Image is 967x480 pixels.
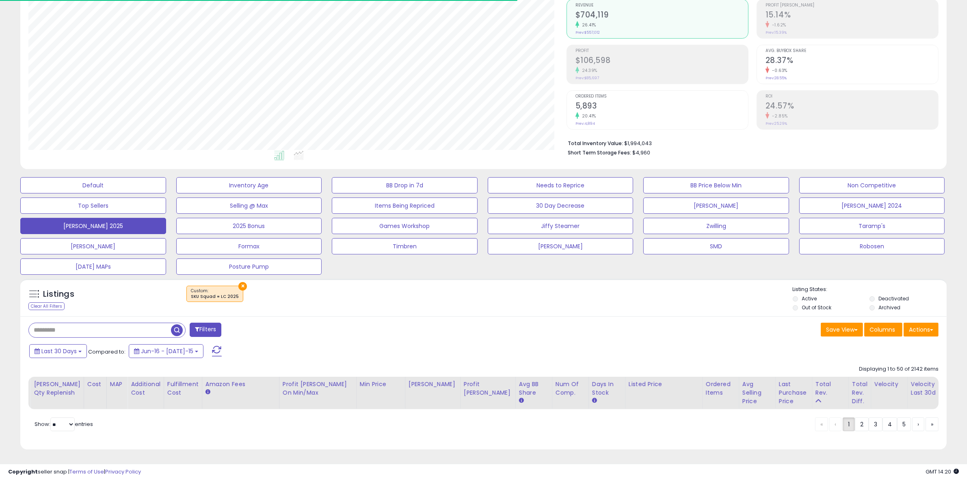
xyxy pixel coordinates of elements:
[332,238,478,254] button: Timbren
[643,218,789,234] button: Zwilling
[632,149,650,156] span: $4,960
[802,304,831,311] label: Out of Stock
[575,94,748,99] span: Ordered Items
[279,377,356,409] th: The percentage added to the cost of goods (COGS) that forms the calculator for Min & Max prices.
[488,218,634,234] button: Jiffy Steamer
[575,121,595,126] small: Prev: 4,894
[29,344,87,358] button: Last 30 Days
[874,380,904,389] div: Velocity
[238,282,247,291] button: ×
[878,304,900,311] label: Archived
[769,113,788,119] small: -2.85%
[779,380,809,406] div: Last Purchase Price
[926,468,959,476] span: 2025-08-15 14:20 GMT
[190,323,221,337] button: Filters
[206,380,276,389] div: Amazon Fees
[176,218,322,234] button: 2025 Bonus
[769,22,786,28] small: -1.62%
[20,238,166,254] button: [PERSON_NAME]
[802,295,817,302] label: Active
[575,76,599,80] small: Prev: $85,697
[575,56,748,67] h2: $106,598
[859,365,939,373] div: Displaying 1 to 50 of 2142 items
[769,67,787,74] small: -0.63%
[20,198,166,214] button: Top Sellers
[30,377,84,409] th: Please note that this number is a calculation based on your required days of coverage and your ve...
[766,56,938,67] h2: 28.37%
[176,238,322,254] button: Formax
[20,218,166,234] button: [PERSON_NAME] 2025
[855,417,869,431] a: 2
[8,468,141,476] div: seller snap | |
[766,76,787,80] small: Prev: 28.55%
[843,417,855,431] a: 1
[8,468,38,476] strong: Copyright
[332,218,478,234] button: Games Workshop
[904,323,939,337] button: Actions
[629,380,699,389] div: Listed Price
[176,198,322,214] button: Selling @ Max
[131,380,160,397] div: Additional Cost
[766,10,938,21] h2: 15.14%
[41,347,77,355] span: Last 30 Days
[141,347,193,355] span: Jun-16 - [DATE]-15
[464,380,512,397] div: Profit [PERSON_NAME]
[575,10,748,21] h2: $704,119
[766,101,938,112] h2: 24.57%
[766,49,938,53] span: Avg. Buybox Share
[575,3,748,8] span: Revenue
[643,198,789,214] button: [PERSON_NAME]
[575,30,600,35] small: Prev: $557,012
[816,380,845,397] div: Total Rev.
[931,420,933,428] span: »
[864,323,902,337] button: Columns
[20,177,166,193] button: Default
[706,380,736,397] div: Ordered Items
[488,238,634,254] button: [PERSON_NAME]
[852,380,867,406] div: Total Rev. Diff.
[579,22,596,28] small: 26.41%
[568,149,631,156] b: Short Term Storage Fees:
[488,177,634,193] button: Needs to Reprice
[579,113,596,119] small: 20.41%
[568,140,623,147] b: Total Inventory Value:
[360,380,402,389] div: Min Price
[206,389,210,396] small: Amazon Fees.
[766,30,787,35] small: Prev: 15.39%
[28,302,65,310] div: Clear All Filters
[167,380,199,397] div: Fulfillment Cost
[43,289,74,300] h5: Listings
[87,380,103,389] div: Cost
[35,420,93,428] span: Show: entries
[34,380,80,397] div: [PERSON_NAME] Qty Replenish
[283,380,353,397] div: Profit [PERSON_NAME] on Min/Max
[69,468,104,476] a: Terms of Use
[766,121,787,126] small: Prev: 25.29%
[519,380,549,397] div: Avg BB Share
[592,397,597,404] small: Days In Stock.
[799,177,945,193] button: Non Competitive
[105,468,141,476] a: Privacy Policy
[870,326,895,334] span: Columns
[20,258,166,275] button: [DATE] MAPs
[519,397,524,404] small: Avg BB Share.
[176,177,322,193] button: Inventory Age
[742,380,772,406] div: Avg Selling Price
[799,238,945,254] button: Robosen
[917,420,919,428] span: ›
[579,67,597,74] small: 24.39%
[799,218,945,234] button: Taramp's
[592,380,622,397] div: Days In Stock
[176,258,322,275] button: Posture Pump
[799,198,945,214] button: [PERSON_NAME] 2024
[575,101,748,112] h2: 5,893
[568,138,932,148] li: $1,994,043
[191,294,239,300] div: SKU Squad = LC 2025
[88,348,125,356] span: Compared to:
[766,3,938,8] span: Profit [PERSON_NAME]
[488,198,634,214] button: 30 Day Decrease
[332,177,478,193] button: BB Drop in 7d
[793,286,947,293] p: Listing States:
[332,198,478,214] button: Items Being Repriced
[575,49,748,53] span: Profit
